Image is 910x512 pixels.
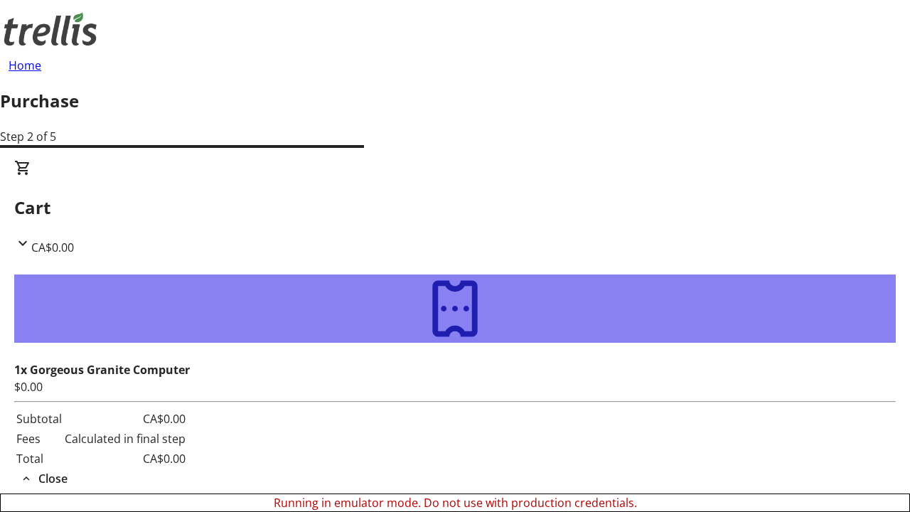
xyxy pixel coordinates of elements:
[16,410,63,428] td: Subtotal
[14,159,896,256] div: CartCA$0.00
[14,256,896,488] div: CartCA$0.00
[16,449,63,468] td: Total
[64,430,186,448] td: Calculated in final step
[14,470,73,487] button: Close
[31,240,74,255] span: CA$0.00
[38,470,68,487] span: Close
[14,362,190,378] strong: 1x Gorgeous Granite Computer
[14,378,896,395] div: $0.00
[64,449,186,468] td: CA$0.00
[64,410,186,428] td: CA$0.00
[14,195,896,220] h2: Cart
[16,430,63,448] td: Fees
